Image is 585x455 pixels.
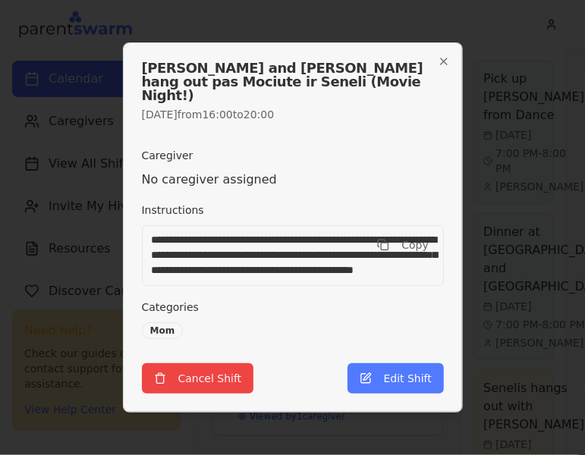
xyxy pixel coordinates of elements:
button: Copy [368,231,438,259]
p: No caregiver assigned [142,171,445,189]
h2: [PERSON_NAME] and [PERSON_NAME] hang out pas Mociute ir Seneli (Movie Night!) [142,61,445,102]
label: Caregiver [142,149,193,162]
label: Categories [142,301,199,313]
label: Instructions [142,204,204,216]
div: Mom [142,322,184,339]
button: Cancel Shift [142,363,254,394]
p: [DATE] from 16:00 to 20:00 [142,107,445,122]
button: Edit Shift [348,363,444,394]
